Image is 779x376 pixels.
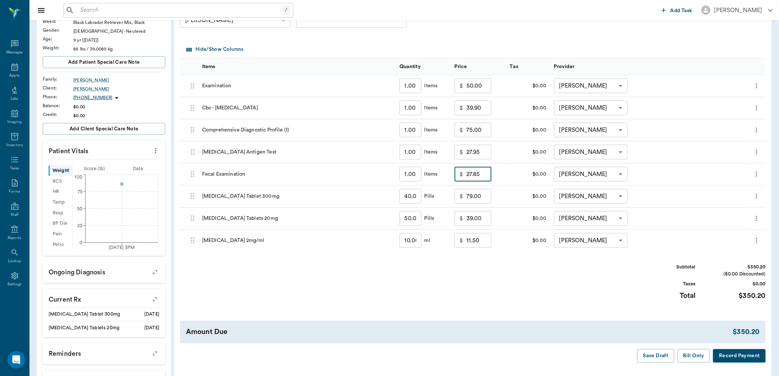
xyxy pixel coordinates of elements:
[180,13,290,28] div: [PERSON_NAME]
[641,291,696,301] div: Total
[460,236,463,245] p: $
[49,229,72,239] div: Pain
[73,112,165,119] div: $0.00
[73,77,165,84] a: [PERSON_NAME]
[554,233,628,248] div: [PERSON_NAME]
[6,143,23,148] div: Inventory
[49,187,72,197] div: HR
[43,343,165,362] p: Reminders
[466,167,491,182] input: 0.00
[422,171,438,178] div: Items
[49,311,120,318] div: [MEDICAL_DATA] Tablet 300mg
[506,186,550,208] div: $0.00
[466,145,491,159] input: 0.00
[422,104,438,112] div: Items
[43,36,73,42] div: Age :
[9,189,20,194] div: Forms
[8,235,21,241] div: Reports
[78,189,82,194] tspan: 75
[733,327,760,337] div: $350.20
[506,208,550,230] div: $0.00
[11,212,18,218] div: Staff
[43,111,73,118] div: Credit :
[497,235,501,246] button: message
[510,56,518,77] div: Tax
[637,349,674,363] button: Save Draft
[9,73,20,78] div: Appts
[497,213,501,224] button: message
[554,78,628,93] div: [PERSON_NAME]
[73,28,165,35] div: [DEMOGRAPHIC_DATA] - Neutered
[198,119,396,141] div: Comprehensive Diagnostic Profile (1)
[80,240,82,245] tspan: 0
[451,58,506,75] div: Price
[422,148,438,156] div: Items
[466,233,491,248] input: 0.00
[186,327,733,337] div: Amount Due
[466,189,491,204] input: 0.00
[73,37,165,43] div: 9 yr ([DATE])
[70,125,138,133] span: Add client Special Care Note
[198,75,396,97] div: Examination
[77,224,82,228] tspan: 25
[49,176,72,187] div: BCS
[455,56,467,77] div: Price
[144,324,159,331] div: [DATE]
[7,351,25,369] div: Open Intercom Messenger
[506,141,550,164] div: $0.00
[714,6,762,15] div: [PERSON_NAME]
[460,214,463,223] p: $
[695,3,779,17] button: [PERSON_NAME]
[73,46,165,52] div: 86 lbs / 39.0089 kg
[751,190,762,203] button: more
[554,145,628,159] div: [PERSON_NAME]
[554,101,628,115] div: [PERSON_NAME]
[466,101,491,115] input: 0.00
[460,170,463,179] p: $
[751,168,762,180] button: more
[49,218,72,229] div: BP Dia
[68,58,140,66] span: Add patient Special Care Note
[506,97,550,119] div: $0.00
[185,44,245,55] button: Select columns
[73,95,112,101] p: [PHONE_NUMBER]
[49,197,72,208] div: Temp
[460,148,463,157] p: $
[422,237,430,244] div: ml
[73,19,165,26] div: Black Labrador Retriever Mix, Black
[77,5,282,15] input: Search
[73,165,116,172] div: Score ( lb )
[396,58,451,75] div: Quantity
[460,81,463,90] p: $
[460,192,463,201] p: $
[677,349,711,363] button: Bill Only
[7,282,22,287] div: Settings
[751,124,762,136] button: more
[466,78,491,93] input: 0.00
[116,165,160,172] div: Date
[8,259,21,264] div: Lookup
[399,56,421,77] div: Quantity
[554,56,575,77] div: Provider
[713,349,766,363] button: Record Payment
[144,311,159,318] div: [DATE]
[554,167,628,182] div: [PERSON_NAME]
[460,126,463,134] p: $
[460,103,463,112] p: $
[198,58,396,75] div: Items
[77,207,82,211] tspan: 50
[422,215,434,222] div: Pills
[282,5,290,15] div: /
[198,186,396,208] div: [MEDICAL_DATA] Tablet 300mg
[43,27,73,34] div: Gender :
[43,141,165,159] p: Patient Vitals
[711,281,766,288] div: $0.00
[198,164,396,186] div: Fecal Examination
[34,3,49,18] button: Close drawer
[554,189,628,204] div: [PERSON_NAME]
[43,18,73,25] div: Breed :
[73,86,165,92] a: [PERSON_NAME]
[506,119,550,141] div: $0.00
[74,175,82,179] tspan: 100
